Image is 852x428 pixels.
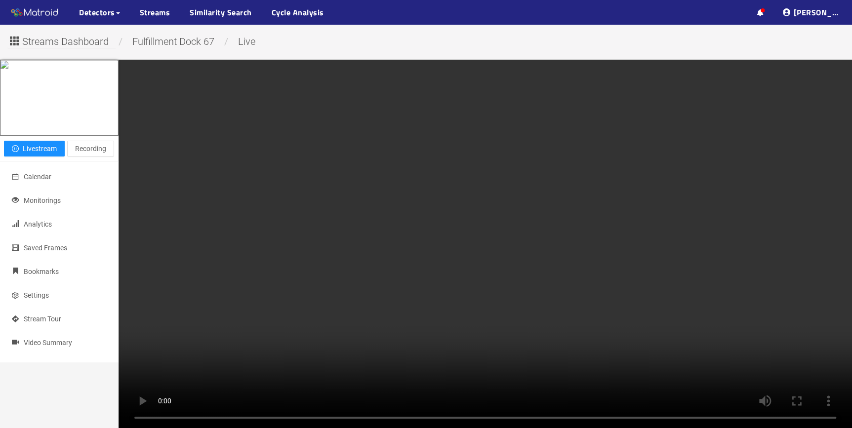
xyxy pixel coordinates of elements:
span: Livestream [23,143,57,154]
span: Bookmarks [24,268,59,275]
button: Streams Dashboard [7,32,116,48]
span: pause-circle [12,145,19,153]
span: setting [12,292,19,299]
span: live [231,36,263,47]
span: Saved Frames [24,244,67,252]
button: pause-circleLivestream [4,141,65,156]
a: Streams [140,6,170,18]
a: Cycle Analysis [272,6,324,18]
span: Recording [75,143,106,154]
img: 68e4024c595110472299ecbe_full.jpg [0,61,8,135]
span: Analytics [24,220,52,228]
button: Recording [67,141,114,156]
span: Monitorings [24,196,61,204]
a: Streams Dashboard [7,39,116,46]
span: calendar [12,173,19,180]
span: Streams Dashboard [22,34,109,49]
span: Settings [24,291,49,299]
span: Detectors [79,6,115,18]
img: Matroid logo [10,5,59,20]
span: Video Summary [24,339,72,347]
span: Calendar [24,173,51,181]
span: Fulfillment Dock 67 [125,36,222,47]
span: / [116,36,125,47]
span: / [222,36,231,47]
a: Similarity Search [190,6,252,18]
